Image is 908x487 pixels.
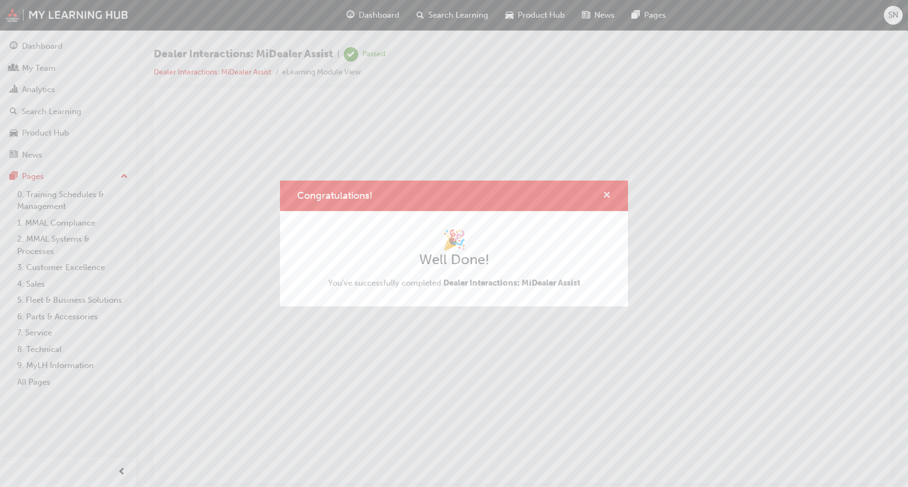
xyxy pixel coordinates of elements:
[4,190,716,203] div: You may now leave this page.
[297,190,373,201] span: Congratulations!
[603,191,611,201] span: cross-icon
[280,181,628,306] div: Congratulations!
[328,228,580,252] h1: 🎉
[443,278,580,288] span: Dealer Interactions: MiDealer Assist
[603,189,611,203] button: cross-icon
[328,277,580,289] span: You've successfully completed
[4,161,716,179] div: 👋 Bye!
[328,251,580,268] h2: Well Done!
